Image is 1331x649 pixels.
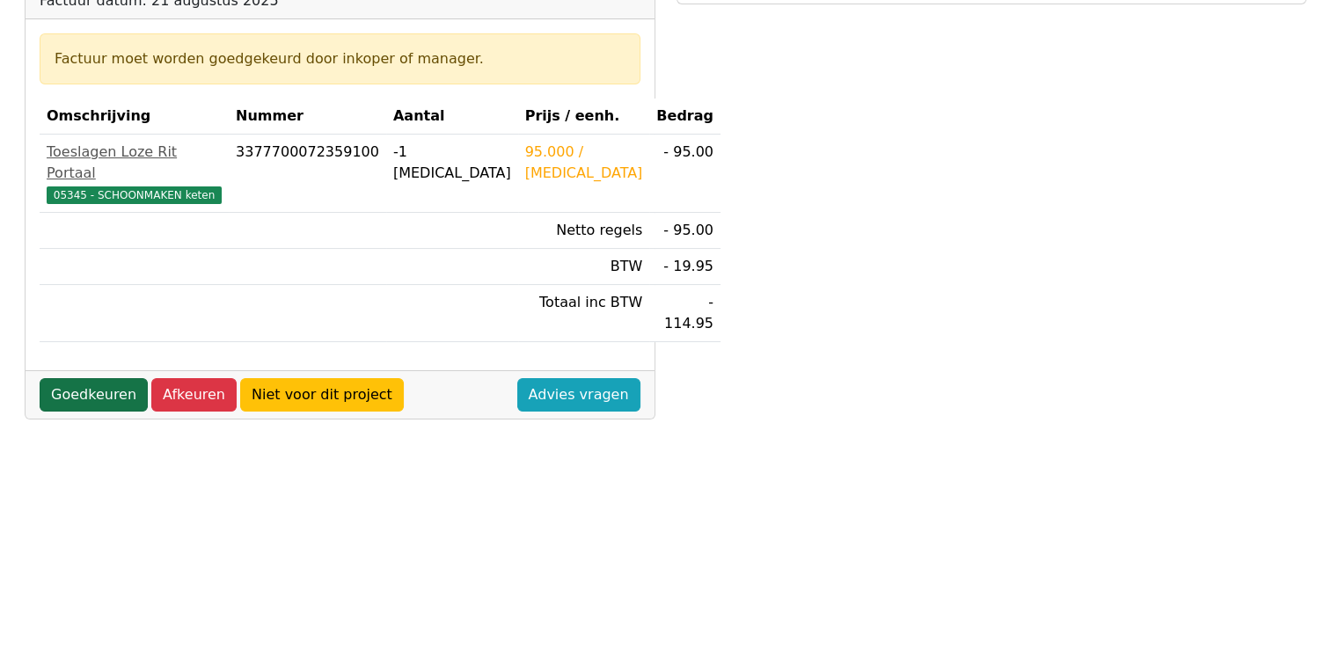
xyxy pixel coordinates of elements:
th: Aantal [386,98,518,135]
a: Afkeuren [151,378,237,412]
td: - 19.95 [649,249,720,285]
span: 05345 - SCHOONMAKEN keten [47,186,222,204]
div: Toeslagen Loze Rit Portaal [47,142,222,184]
td: 3377700072359100 [229,135,386,213]
a: Niet voor dit project [240,378,404,412]
td: Totaal inc BTW [518,285,650,342]
td: - 114.95 [649,285,720,342]
div: Factuur moet worden goedgekeurd door inkoper of manager. [55,48,625,69]
th: Nummer [229,98,386,135]
div: -1 [MEDICAL_DATA] [393,142,511,184]
th: Bedrag [649,98,720,135]
td: Netto regels [518,213,650,249]
th: Omschrijving [40,98,229,135]
a: Advies vragen [517,378,640,412]
td: BTW [518,249,650,285]
a: Toeslagen Loze Rit Portaal05345 - SCHOONMAKEN keten [47,142,222,205]
td: - 95.00 [649,213,720,249]
td: - 95.00 [649,135,720,213]
th: Prijs / eenh. [518,98,650,135]
a: Goedkeuren [40,378,148,412]
div: 95.000 / [MEDICAL_DATA] [525,142,643,184]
